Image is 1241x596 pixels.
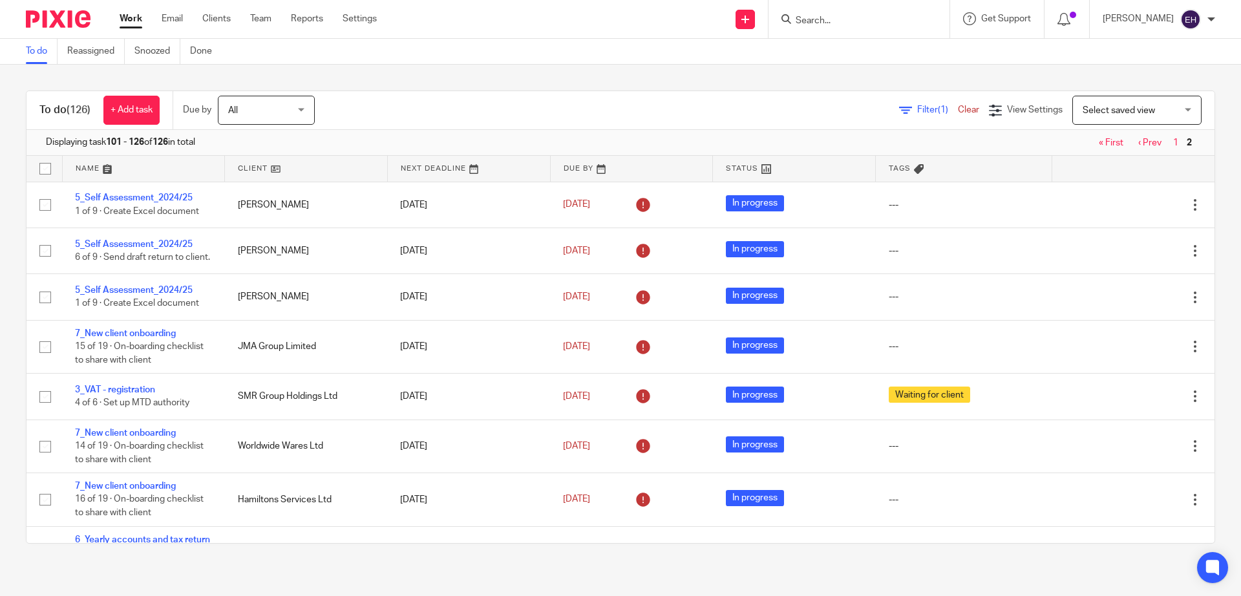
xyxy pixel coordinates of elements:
span: In progress [726,337,784,354]
img: svg%3E [1180,9,1201,30]
div: --- [889,440,1039,452]
td: [DATE] [387,182,550,228]
span: Waiting for client [889,387,970,403]
b: 126 [153,138,168,147]
span: [DATE] [563,442,590,451]
a: Settings [343,12,377,25]
span: Select saved view [1083,106,1155,115]
a: 5_Self Assessment_2024/25 [75,193,193,202]
span: View Settings [1007,105,1063,114]
a: Email [162,12,183,25]
td: [DATE] [387,374,550,420]
span: 15 of 19 · On-boarding checklist to share with client [75,342,204,365]
span: [DATE] [563,292,590,301]
a: 7_New client onboarding [75,482,176,491]
p: [PERSON_NAME] [1103,12,1174,25]
span: [DATE] [563,392,590,401]
span: [DATE] [563,342,590,351]
a: 6_Yearly accounts and tax return 2 [75,535,210,557]
td: JMA Group Limited [225,320,388,373]
td: [DATE] [387,228,550,273]
div: --- [889,493,1039,506]
a: 1 [1173,138,1178,147]
a: Team [250,12,271,25]
a: 5_Self Assessment_2024/25 [75,286,193,295]
span: Filter [917,105,958,114]
td: [DATE] [387,526,550,579]
span: 1 of 9 · Create Excel document [75,207,199,216]
a: Clear [958,105,979,114]
span: Not started [726,543,785,559]
a: 7_New client onboarding [75,329,176,338]
span: All [228,106,238,115]
td: [DATE] [387,274,550,320]
a: 3_VAT - registration [75,385,155,394]
td: SMR Group Holdings Ltd [225,374,388,420]
img: Pixie [26,10,90,28]
span: In progress [726,436,784,452]
a: Work [120,12,142,25]
td: [PERSON_NAME] [225,228,388,273]
span: In progress [726,387,784,403]
td: [DATE] [387,473,550,526]
a: Reassigned [67,39,125,64]
nav: pager [1092,138,1195,148]
div: --- [889,290,1039,303]
p: Due by [183,103,211,116]
input: Search [794,16,911,27]
span: In progress [726,490,784,506]
div: --- [889,244,1039,257]
td: Hamiltons Services Ltd [225,473,388,526]
a: + Add task [103,96,160,125]
span: [DATE] [563,495,590,504]
td: Worldwide Wares Ltd [225,420,388,473]
td: [DATE] [387,420,550,473]
td: [DATE] [387,320,550,373]
span: In progress [726,241,784,257]
span: 14 of 19 · On-boarding checklist to share with client [75,442,204,464]
span: 4 of 6 · Set up MTD authority [75,399,189,408]
b: 101 - 126 [106,138,144,147]
span: 2 [1183,135,1195,151]
a: Clients [202,12,231,25]
a: « First [1099,138,1123,147]
span: [DATE] [563,246,590,255]
div: --- [889,198,1039,211]
a: To do [26,39,58,64]
span: 6 of 9 · Send draft return to client. [75,253,210,262]
h1: To do [39,103,90,117]
a: 7_New client onboarding [75,429,176,438]
span: In progress [726,288,784,304]
span: [DATE] [563,200,590,209]
span: (1) [938,105,948,114]
td: Minala Properties Ltd [225,526,388,579]
div: --- [889,340,1039,353]
a: 5_Self Assessment_2024/25 [75,240,193,249]
a: Reports [291,12,323,25]
span: 16 of 19 · On-boarding checklist to share with client [75,495,204,518]
td: [PERSON_NAME] [225,182,388,228]
span: Get Support [981,14,1031,23]
span: 1 of 9 · Create Excel document [75,299,199,308]
td: [PERSON_NAME] [225,274,388,320]
span: (126) [67,105,90,115]
span: Tags [889,165,911,172]
a: ‹ Prev [1138,138,1161,147]
span: Displaying task of in total [46,136,195,149]
a: Done [190,39,222,64]
a: Snoozed [134,39,180,64]
span: In progress [726,195,784,211]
